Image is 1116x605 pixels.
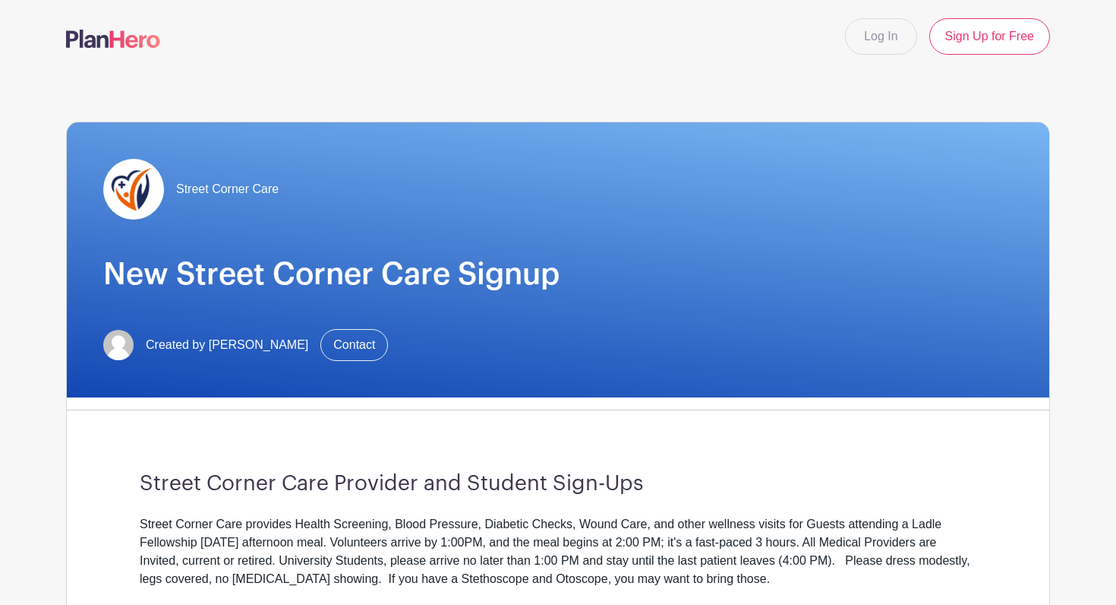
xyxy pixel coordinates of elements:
[103,159,164,220] img: SCC%20PlanHero.png
[103,256,1013,293] h1: New Street Corner Care Signup
[103,330,134,360] img: default-ce2991bfa6775e67f084385cd625a349d9dcbb7a52a09fb2fda1e96e2d18dcdb.png
[66,30,160,48] img: logo-507f7623f17ff9eddc593b1ce0a138ce2505c220e1c5a4e2b4648c50719b7d32.svg
[176,180,279,198] span: Street Corner Care
[320,329,388,361] a: Contact
[929,18,1050,55] a: Sign Up for Free
[146,336,308,354] span: Created by [PERSON_NAME]
[140,471,976,497] h3: Street Corner Care Provider and Student Sign-Ups
[140,515,976,588] div: Street Corner Care provides Health Screening, Blood Pressure, Diabetic Checks, Wound Care, and ot...
[845,18,916,55] a: Log In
